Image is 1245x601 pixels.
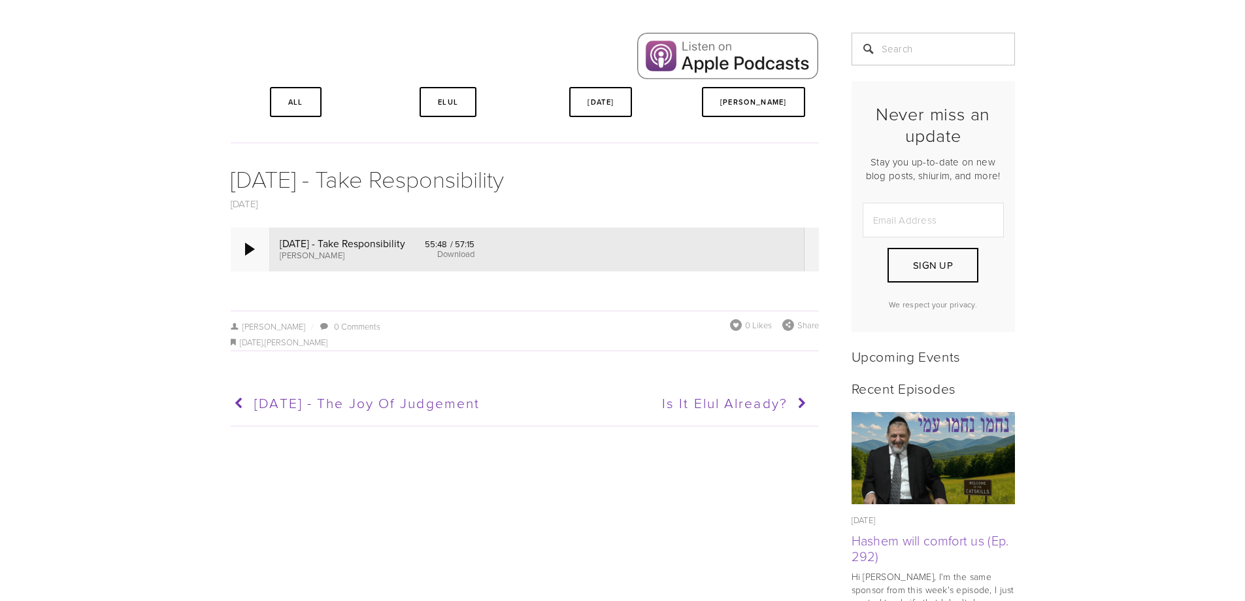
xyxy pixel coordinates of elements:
span: [DATE] - The Joy of Judgement [254,393,480,412]
a: [PERSON_NAME] [231,320,306,332]
h2: Recent Episodes [852,380,1015,396]
a: [PERSON_NAME] [702,87,805,117]
a: [PERSON_NAME] [265,336,327,348]
h2: Upcoming Events [852,348,1015,364]
div: , [231,335,819,351]
p: We respect your privacy. [863,299,1004,310]
a: [DATE] - The Joy of Judgement [231,387,519,420]
a: [DATE] - Take Responsibility [231,162,504,194]
a: ELUL [420,87,476,117]
a: All [270,87,322,117]
a: Hashem will comfort us (Ep. 292) [852,412,1015,504]
span: Sign Up [913,258,953,272]
a: Is it Elul Already? [523,387,812,420]
a: 0 Comments [334,320,380,332]
a: [DATE] [569,87,632,117]
span: 0 Likes [745,319,772,331]
time: [DATE] [852,514,876,526]
button: Sign Up [888,248,978,283]
a: Hashem will comfort us (Ep. 292) [852,531,1009,565]
input: Search [852,33,1015,65]
span: / [305,320,318,332]
a: [DATE] [231,197,258,211]
span: Is it Elul Already? [662,393,788,412]
a: [DATE] [240,336,263,348]
div: Share [782,319,819,331]
p: Stay you up-to-date on new blog posts, shiurim, and more! [863,155,1004,182]
input: Email Address [863,203,1004,237]
img: Hashem will comfort us (Ep. 292) [851,412,1015,504]
h2: Never miss an update [863,103,1004,146]
a: Download [437,248,474,260]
